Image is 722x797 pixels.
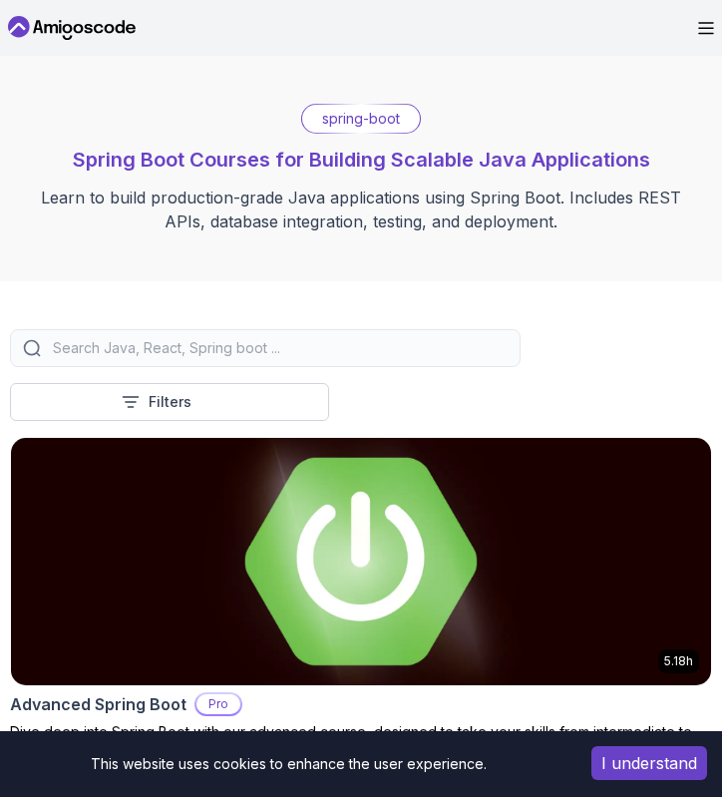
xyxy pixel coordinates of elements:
[10,437,712,762] a: Advanced Spring Boot card5.18hAdvanced Spring BootProDive deep into Spring Boot with our advanced...
[49,338,508,358] input: Search Java, React, Spring boot ...
[591,746,707,780] button: Accept cookies
[10,722,712,762] p: Dive deep into Spring Boot with our advanced course, designed to take your skills from intermedia...
[26,186,696,233] p: Learn to build production-grade Java applications using Spring Boot. Includes REST APIs, database...
[196,694,240,714] p: Pro
[10,692,186,716] h2: Advanced Spring Boot
[322,109,400,129] p: spring-boot
[10,383,329,421] button: Filters
[149,392,191,412] p: Filters
[11,438,711,685] img: Advanced Spring Boot card
[73,148,650,172] span: Spring Boot Courses for Building Scalable Java Applications
[15,746,561,782] div: This website uses cookies to enhance the user experience.
[698,22,714,35] button: Open Menu
[664,653,693,669] p: 5.18h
